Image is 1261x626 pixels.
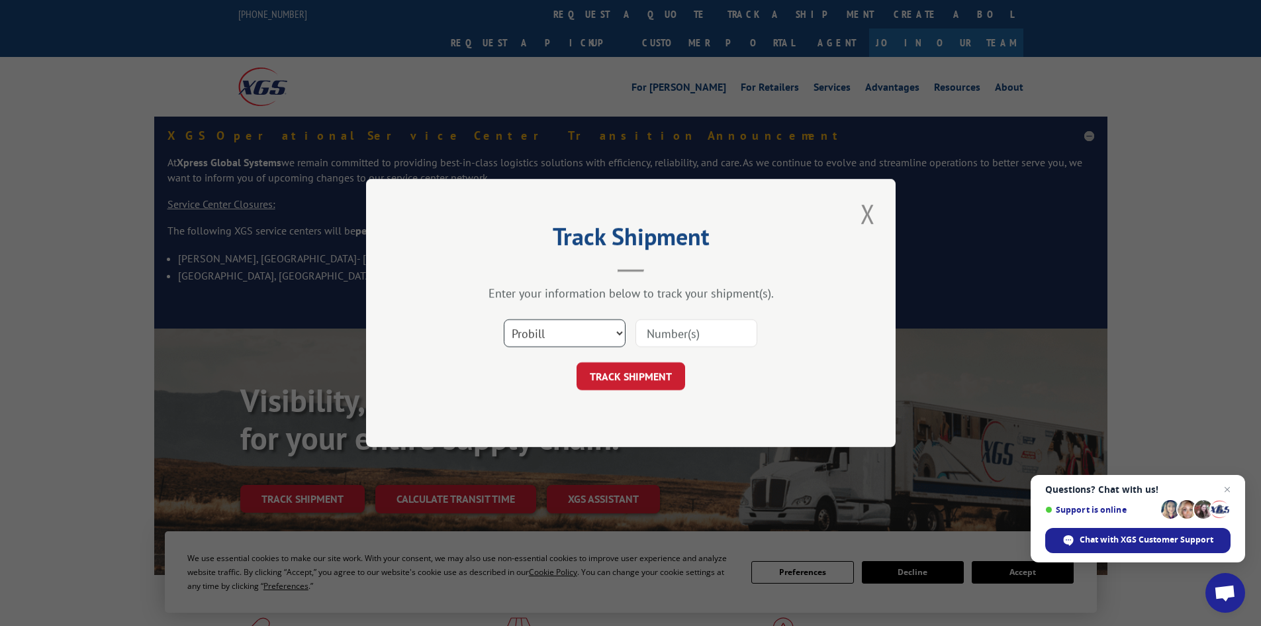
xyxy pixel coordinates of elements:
span: Chat with XGS Customer Support [1080,534,1213,546]
input: Number(s) [635,319,757,347]
span: Chat with XGS Customer Support [1045,528,1231,553]
button: Close modal [857,195,879,232]
div: Enter your information below to track your shipment(s). [432,286,829,301]
span: Questions? Chat with us! [1045,484,1231,495]
span: Support is online [1045,505,1156,515]
a: Open chat [1205,573,1245,613]
button: TRACK SHIPMENT [577,362,685,390]
h2: Track Shipment [432,227,829,252]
